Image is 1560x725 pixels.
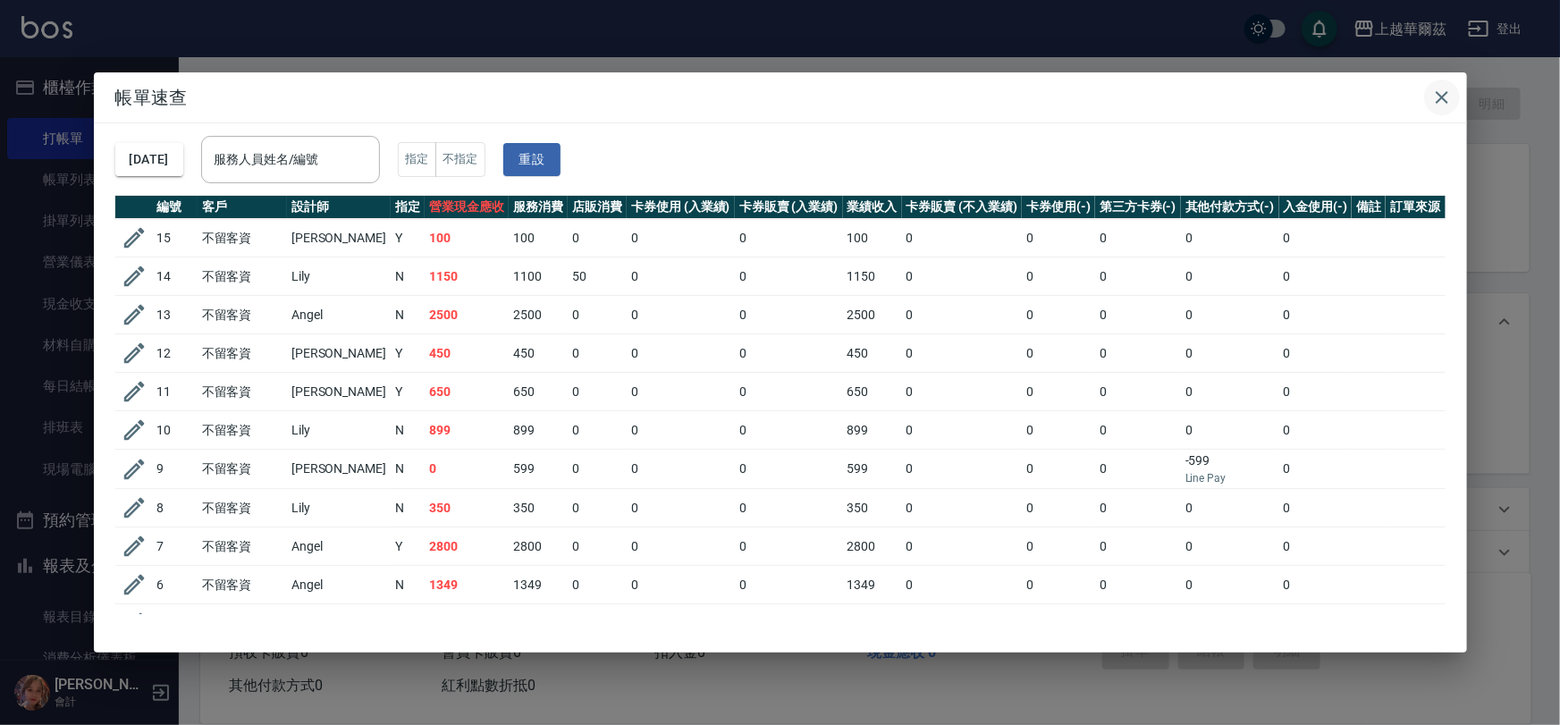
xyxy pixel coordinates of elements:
td: 1150 [843,257,902,296]
td: 599 [509,450,568,489]
td: 0 [1022,373,1095,411]
td: 0 [1181,489,1279,527]
td: 12 [153,334,198,373]
th: 業績收入 [843,196,902,219]
td: 0 [902,296,1023,334]
th: 卡券使用 (入業績) [627,196,735,219]
td: 350 [843,489,902,527]
td: Angel [287,527,392,566]
td: 11 [153,373,198,411]
td: 2800 [509,527,568,566]
td: 0 [1095,334,1181,373]
td: 0 [1095,489,1181,527]
td: 不留客資 [198,566,287,604]
td: 不留客資 [198,219,287,257]
td: 0 [1279,604,1353,643]
th: 卡券使用(-) [1022,196,1095,219]
td: 0 [1181,411,1279,450]
td: [PERSON_NAME] [287,604,392,643]
td: [PERSON_NAME] [287,450,392,489]
td: 100 [843,219,902,257]
td: 不留客資 [198,411,287,450]
td: 2500 [509,296,568,334]
h2: 帳單速查 [94,72,1467,122]
td: 0 [568,334,627,373]
td: 不留客資 [198,257,287,296]
th: 訂單來源 [1386,196,1445,219]
td: 0 [568,604,627,643]
td: 0 [1022,257,1095,296]
td: 949 [425,604,509,643]
td: 13 [153,296,198,334]
th: 第三方卡券(-) [1095,196,1181,219]
td: 1349 [425,566,509,604]
td: 0 [735,411,843,450]
td: 9 [153,450,198,489]
td: 0 [1095,450,1181,489]
td: 0 [1095,566,1181,604]
td: 0 [627,219,735,257]
td: 0 [1095,411,1181,450]
td: 599 [843,450,902,489]
td: N [391,450,425,489]
td: 0 [627,373,735,411]
td: Y [391,334,425,373]
td: 100 [425,219,509,257]
td: 0 [1279,527,1353,566]
td: 450 [843,334,902,373]
button: [DATE] [115,143,183,176]
td: 50 [568,257,627,296]
td: Angel [287,296,392,334]
td: 0 [568,296,627,334]
td: 350 [509,489,568,527]
td: 0 [1279,489,1353,527]
td: 0 [1095,219,1181,257]
td: 8 [153,489,198,527]
td: 0 [1022,527,1095,566]
td: 0 [1279,373,1353,411]
td: 0 [425,450,509,489]
td: Lily [287,489,392,527]
td: 350 [425,489,509,527]
td: 不留客資 [198,489,287,527]
td: 0 [902,257,1023,296]
td: 0 [1181,219,1279,257]
td: Angel [287,566,392,604]
td: 7 [153,527,198,566]
td: 0 [627,489,735,527]
td: 0 [568,566,627,604]
td: [PERSON_NAME] [287,334,392,373]
p: Line Pay [1185,470,1275,486]
td: 0 [735,373,843,411]
button: 不指定 [435,142,485,177]
td: 0 [568,489,627,527]
td: 0 [735,527,843,566]
td: 0 [902,219,1023,257]
td: 0 [627,334,735,373]
td: 15 [153,219,198,257]
th: 入金使用(-) [1279,196,1353,219]
td: 不留客資 [198,296,287,334]
td: 899 [425,411,509,450]
td: 0 [568,411,627,450]
th: 服務消費 [509,196,568,219]
td: 5 [153,604,198,643]
td: 100 [509,219,568,257]
td: 0 [1279,411,1353,450]
td: 0 [1022,450,1095,489]
td: 0 [735,489,843,527]
th: 店販消費 [568,196,627,219]
td: 0 [1181,566,1279,604]
td: 0 [1095,257,1181,296]
td: 0 [1181,604,1279,643]
td: 0 [627,527,735,566]
td: 0 [1279,219,1353,257]
th: 客戶 [198,196,287,219]
td: 0 [1181,296,1279,334]
td: 2800 [425,527,509,566]
td: 0 [1181,527,1279,566]
td: 0 [627,450,735,489]
td: 949 [509,604,568,643]
td: 不留客資 [198,373,287,411]
td: 650 [843,373,902,411]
